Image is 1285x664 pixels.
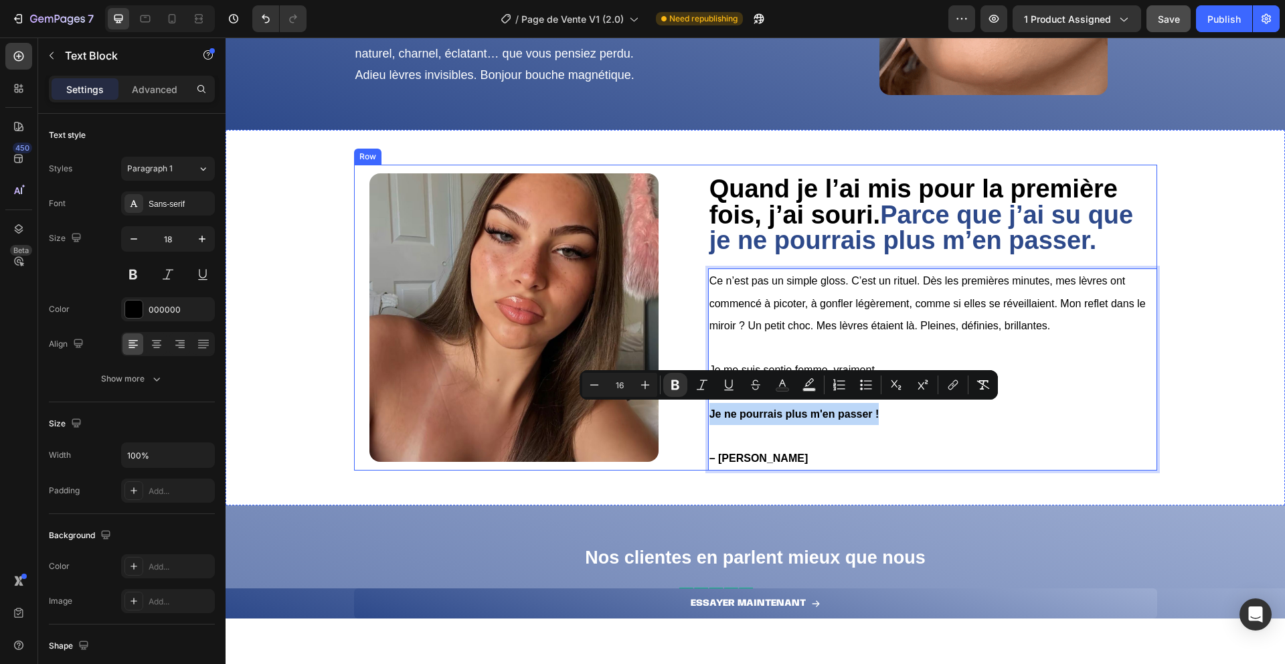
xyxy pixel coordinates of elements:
[122,443,214,467] input: Auto
[49,129,86,141] div: Text style
[149,304,211,316] div: 000000
[483,231,932,433] div: Rich Text Editor. Editing area: main
[49,163,72,175] div: Styles
[49,230,84,248] div: Size
[515,12,519,26] span: /
[1196,5,1252,32] button: Publish
[49,367,215,391] button: Show more
[127,163,173,175] span: Paragraph 1
[66,82,104,96] p: Settings
[484,371,654,382] strong: Je ne pourrais plus m'en passer !
[1239,598,1272,631] div: Open Intercom Messenger
[149,198,211,210] div: Sans-serif
[669,13,738,25] span: Need republishing
[1158,13,1180,25] span: Save
[484,163,908,217] strong: Parce que j’ai su que je ne pourrais plus m’en passer.
[65,48,179,64] p: Text Block
[484,327,653,338] span: Je me suis sentie femme, vraiment.
[88,11,94,27] p: 7
[49,197,66,210] div: Font
[1146,5,1191,32] button: Save
[10,245,32,256] div: Beta
[252,5,307,32] div: Undo/Redo
[1024,12,1111,26] span: 1 product assigned
[49,335,86,353] div: Align
[465,559,580,573] p: ESSAYER MAINTENANT
[49,637,92,655] div: Shape
[49,560,70,572] div: Color
[101,372,163,386] div: Show more
[13,143,32,153] div: 450
[121,157,215,181] button: Paragraph 1
[128,551,932,581] a: ESSAYER MAINTENANT
[149,561,211,573] div: Add...
[1207,12,1241,26] div: Publish
[484,238,920,294] span: Ce n’est pas un simple gloss. C’est un rituel. Dès les premières minutes, mes lèvres ont commencé...
[5,5,100,32] button: 7
[484,137,892,191] strong: Quand je l’ai mis pour la première fois, j’ai souri.
[454,550,527,564] img: gempages_581604970042753780-168300b6-7c6c-45fa-bd87-456aa193c3ad.svg
[49,415,84,433] div: Size
[49,449,71,461] div: Width
[1013,5,1141,32] button: 1 product assigned
[521,12,624,26] span: Page de Vente V1 (2.0)
[149,485,211,497] div: Add...
[484,415,583,426] strong: – [PERSON_NAME]
[149,596,211,608] div: Add...
[359,510,700,530] strong: Nos clientes en parlent mieux que nous
[131,113,153,125] div: Row
[226,37,1285,618] iframe: Design area
[580,370,998,400] div: Editor contextual toolbar
[132,82,177,96] p: Advanced
[49,485,80,497] div: Padding
[144,136,432,424] img: gempages_581604970042753780-a22bb77e-3858-4497-9b6f-724f992f5eed.jpg
[49,303,70,315] div: Color
[484,139,930,216] p: ⁠⁠⁠⁠⁠⁠⁠
[49,595,72,607] div: Image
[483,138,932,218] h2: Rich Text Editor. Editing area: main
[49,527,114,545] div: Background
